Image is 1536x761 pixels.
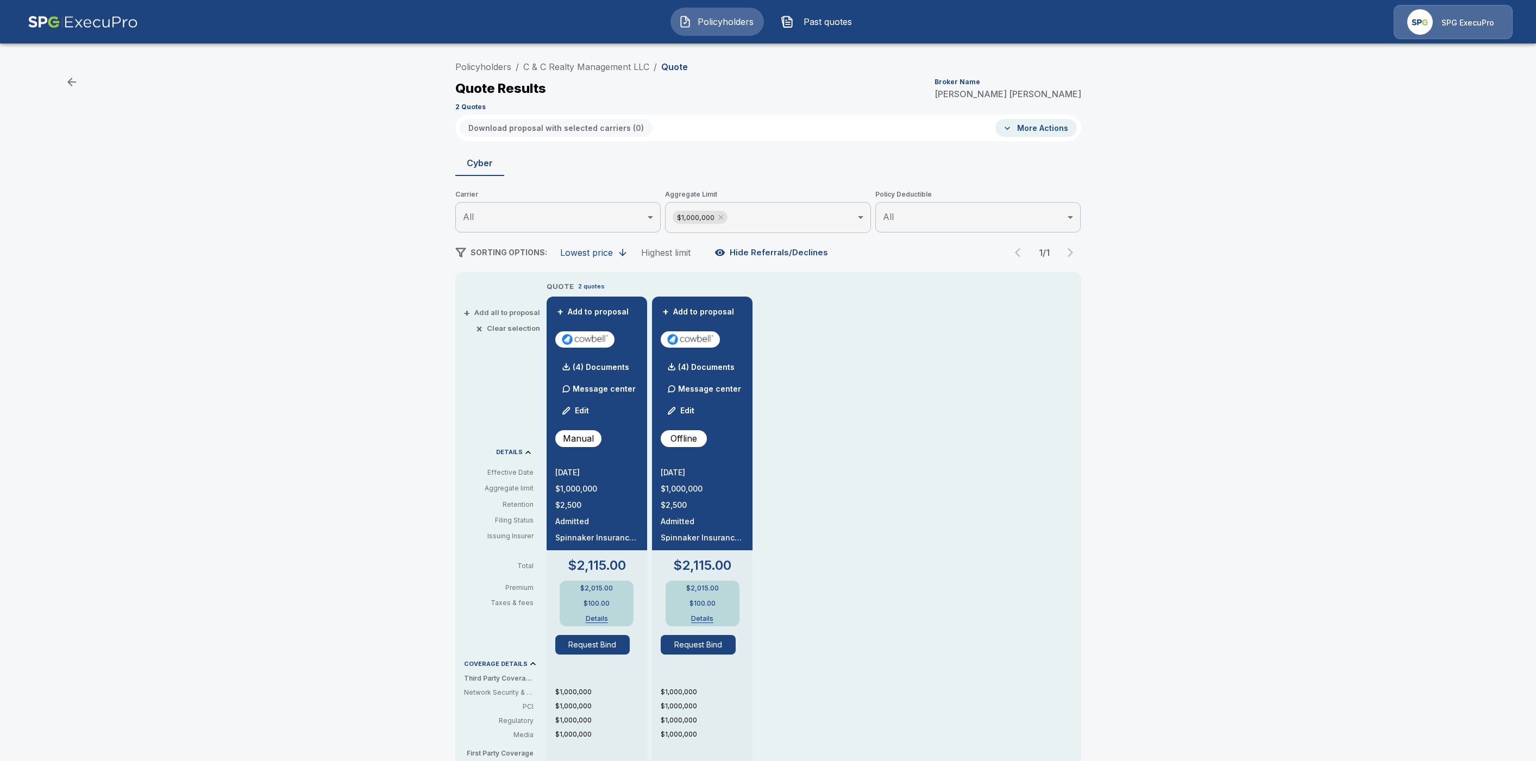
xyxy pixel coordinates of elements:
[661,534,744,542] p: Spinnaker Insurance Company NAIC #24376, AM Best "A-" (Excellent) Rated.
[580,585,613,592] p: $2,015.00
[464,531,534,541] p: Issuing Insurer
[641,247,691,258] div: Highest limit
[28,5,138,39] img: AA Logo
[464,563,542,569] p: Total
[1394,5,1513,39] a: Agency IconSPG ExecuPro
[523,61,649,72] a: C & C Realty Management LLC
[464,600,542,606] p: Taxes & fees
[557,308,563,316] span: +
[563,432,594,445] p: Manual
[686,585,719,592] p: $2,015.00
[661,485,744,493] p: $1,000,000
[555,701,647,711] p: $1,000,000
[654,60,657,73] li: /
[464,515,534,525] p: Filing Status
[935,79,980,85] p: Broker Name
[464,661,528,667] p: COVERAGE DETAILS
[516,60,519,73] li: /
[464,584,542,591] p: Premium
[464,500,534,510] p: Retention
[661,635,736,655] button: Request Bind
[673,211,719,224] span: $1,000,000
[555,469,638,476] p: [DATE]
[578,282,605,291] p: 2 quotes
[661,701,753,711] p: $1,000,000
[464,674,542,683] p: Third Party Coverage
[573,383,636,394] p: Message center
[455,104,486,110] p: 2 Quotes
[464,749,542,758] p: First Party Coverage
[661,501,744,509] p: $2,500
[471,248,547,257] span: SORTING OPTIONS:
[555,687,647,697] p: $1,000,000
[883,211,894,222] span: All
[560,331,610,348] img: cowbellp100
[663,400,700,422] button: Edit
[678,363,735,371] p: (4) Documents
[781,15,794,28] img: Past quotes Icon
[995,119,1077,137] button: More Actions
[1441,17,1494,28] p: SPG ExecuPro
[555,518,638,525] p: Admitted
[661,518,744,525] p: Admitted
[555,635,638,655] span: Request Bind
[584,600,610,607] p: $100.00
[575,615,618,622] button: Details
[935,90,1081,98] p: [PERSON_NAME] [PERSON_NAME]
[555,306,631,318] button: +Add to proposal
[555,715,647,725] p: $1,000,000
[661,729,753,739] p: $1,000,000
[478,325,540,332] button: ×Clear selection
[555,501,638,509] p: $2,500
[661,635,744,655] span: Request Bind
[679,15,692,28] img: Policyholders Icon
[665,189,871,200] span: Aggregate Limit
[681,615,724,622] button: Details
[661,687,753,697] p: $1,000,000
[673,559,731,572] p: $2,115.00
[661,469,744,476] p: [DATE]
[568,559,626,572] p: $2,115.00
[773,8,866,36] button: Past quotes IconPast quotes
[464,730,534,740] p: Media
[455,150,504,176] button: Cyber
[455,60,688,73] nav: breadcrumb
[463,211,474,222] span: All
[678,383,741,394] p: Message center
[555,635,630,655] button: Request Bind
[555,485,638,493] p: $1,000,000
[662,308,669,316] span: +
[464,702,534,712] p: PCI
[665,331,716,348] img: cowbellp100
[460,119,653,137] button: Download proposal with selected carriers (0)
[560,247,613,258] div: Lowest price
[464,468,534,477] p: Effective Date
[696,15,756,28] span: Policyholders
[670,432,697,445] p: Offline
[661,715,753,725] p: $1,000,000
[1033,248,1055,257] p: 1 / 1
[466,309,540,316] button: +Add all to proposal
[1407,9,1433,35] img: Agency Icon
[670,8,764,36] button: Policyholders IconPolicyholders
[464,688,534,697] p: Network Security & Privacy Liability
[798,15,858,28] span: Past quotes
[661,306,737,318] button: +Add to proposal
[712,242,832,263] button: Hide Referrals/Declines
[555,534,638,542] p: Spinnaker Insurance Company NAIC #24376, AM Best "A-" (Excellent) Rated.
[455,61,511,72] a: Policyholders
[547,281,574,292] p: QUOTE
[661,62,688,71] p: Quote
[463,309,470,316] span: +
[455,82,546,95] p: Quote Results
[455,189,661,200] span: Carrier
[464,716,534,726] p: Regulatory
[573,363,629,371] p: (4) Documents
[557,400,594,422] button: Edit
[673,211,728,224] div: $1,000,000
[496,449,523,455] p: DETAILS
[464,483,534,493] p: Aggregate limit
[689,600,716,607] p: $100.00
